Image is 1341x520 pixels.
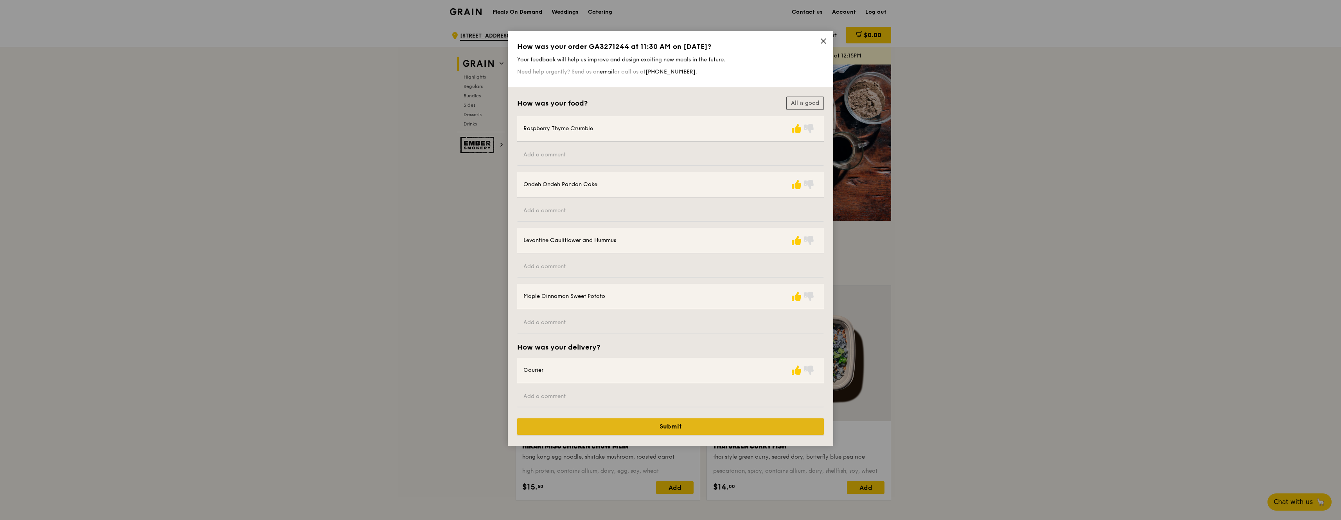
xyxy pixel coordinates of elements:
[517,201,824,222] input: Add a comment
[523,125,593,133] div: Raspberry Thyme Crumble
[517,68,824,75] p: Need help urgently? Send us an or call us at .
[517,145,824,166] input: Add a comment
[517,343,600,351] h2: How was your delivery?
[786,97,824,110] button: All is good
[523,237,616,244] div: Levantine Cauliflower and Hummus
[517,312,824,334] input: Add a comment
[523,292,605,300] div: Maple Cinnamon Sweet Potato
[517,256,824,278] input: Add a comment
[523,366,543,374] div: Courier
[517,56,824,63] p: Your feedback will help us improve and design exciting new meals in the future.
[523,181,597,188] div: Ondeh Ondeh Pandan Cake
[517,99,588,108] h2: How was your food?
[600,68,614,75] a: email
[517,386,824,407] input: Add a comment
[517,42,824,51] h1: How was your order GA3271244 at 11:30 AM on [DATE]?
[645,68,696,75] a: [PHONE_NUMBER]
[517,418,824,435] button: Submit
